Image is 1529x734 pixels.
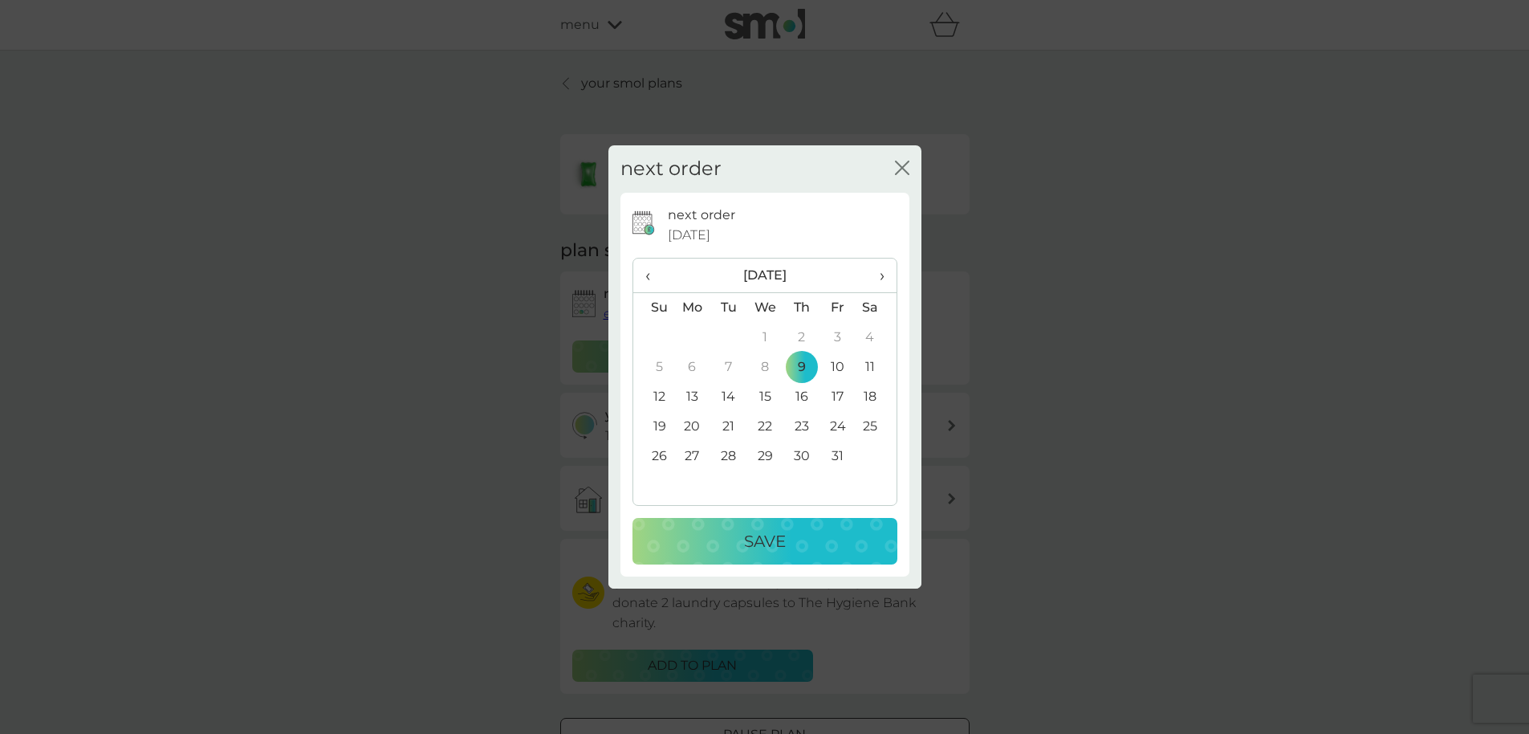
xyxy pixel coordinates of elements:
td: 23 [783,412,819,442]
td: 20 [674,412,711,442]
td: 10 [819,353,856,382]
td: 22 [746,412,783,442]
td: 1 [746,323,783,353]
td: 3 [819,323,856,353]
td: 9 [783,353,819,382]
td: 11 [856,353,896,382]
span: › [868,259,884,292]
button: close [895,161,909,177]
span: ‹ [645,259,662,292]
td: 25 [856,412,896,442]
td: 21 [710,412,746,442]
td: 6 [674,353,711,382]
h2: next order [620,157,722,181]
td: 13 [674,382,711,412]
td: 27 [674,442,711,471]
span: [DATE] [668,225,710,246]
p: Save [744,528,786,554]
button: Save [632,518,897,565]
td: 28 [710,442,746,471]
td: 12 [633,382,674,412]
th: Sa [856,292,896,323]
td: 4 [856,323,896,353]
td: 24 [819,412,856,442]
td: 16 [783,382,819,412]
td: 30 [783,442,819,471]
td: 2 [783,323,819,353]
p: next order [668,205,735,226]
td: 18 [856,382,896,412]
td: 29 [746,442,783,471]
td: 19 [633,412,674,442]
th: [DATE] [674,259,856,293]
td: 15 [746,382,783,412]
th: Tu [710,292,746,323]
th: Su [633,292,674,323]
th: We [746,292,783,323]
th: Mo [674,292,711,323]
th: Th [783,292,819,323]
td: 7 [710,353,746,382]
td: 14 [710,382,746,412]
th: Fr [819,292,856,323]
td: 17 [819,382,856,412]
td: 5 [633,353,674,382]
td: 8 [746,353,783,382]
td: 26 [633,442,674,471]
td: 31 [819,442,856,471]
